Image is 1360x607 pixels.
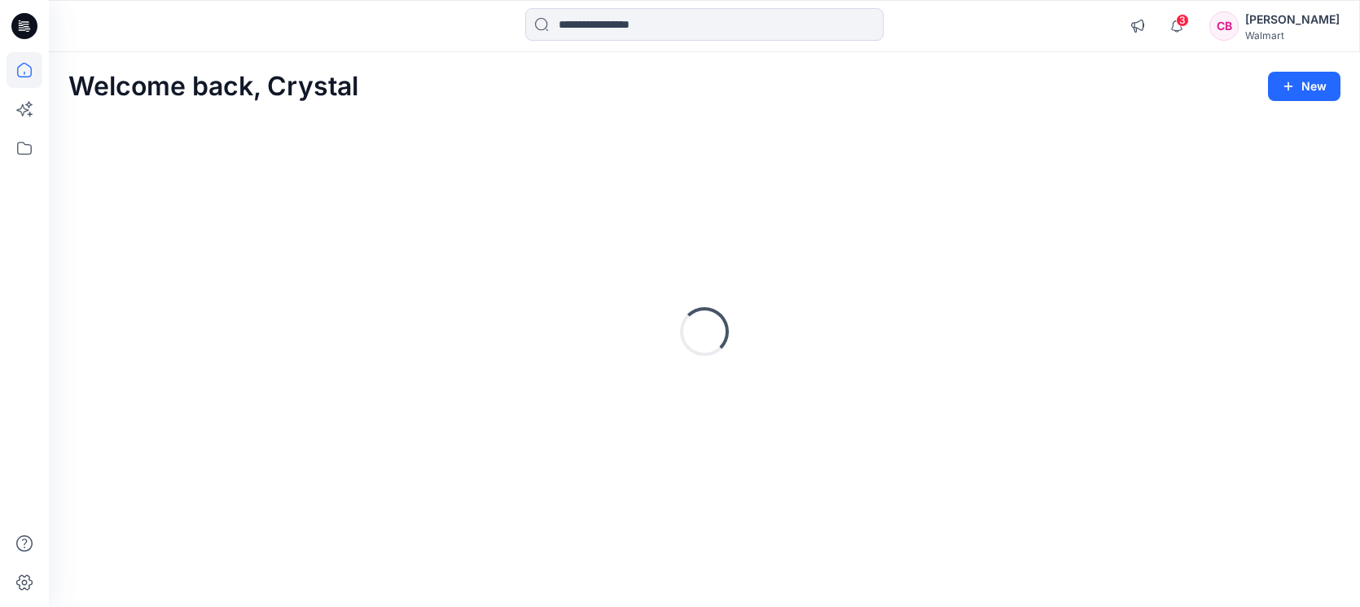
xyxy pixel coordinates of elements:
[1209,11,1239,41] div: CB
[1268,72,1340,101] button: New
[1176,14,1189,27] span: 3
[1245,29,1340,42] div: Walmart
[68,72,358,102] h2: Welcome back, Crystal
[1245,10,1340,29] div: [PERSON_NAME]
